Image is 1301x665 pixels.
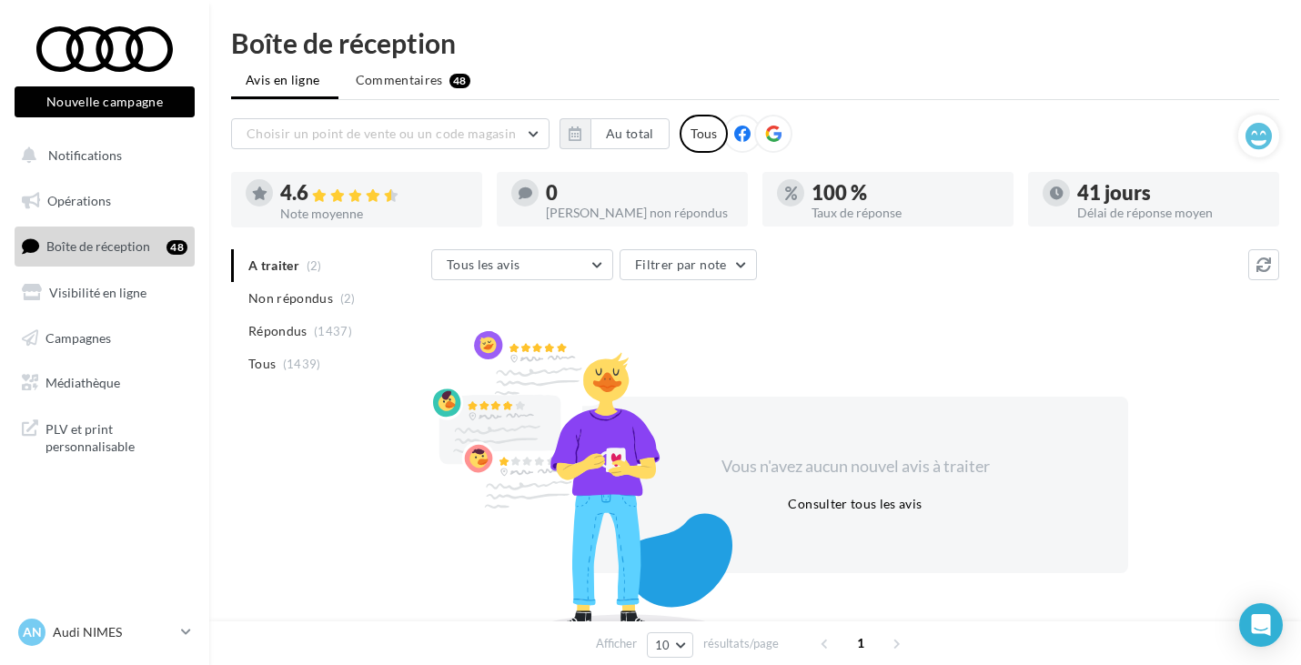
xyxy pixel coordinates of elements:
[166,240,187,255] div: 48
[15,86,195,117] button: Nouvelle campagne
[1239,603,1283,647] div: Open Intercom Messenger
[283,357,321,371] span: (1439)
[280,207,468,220] div: Note moyenne
[546,183,733,203] div: 0
[314,324,352,338] span: (1437)
[11,364,198,402] a: Médiathèque
[45,329,111,345] span: Campagnes
[247,126,516,141] span: Choisir un point de vente ou un code magasin
[248,355,276,373] span: Tous
[11,136,191,175] button: Notifications
[1077,183,1265,203] div: 41 jours
[46,238,150,254] span: Boîte de réception
[620,249,757,280] button: Filtrer par note
[11,409,198,463] a: PLV et print personnalisable
[231,29,1279,56] div: Boîte de réception
[596,635,637,652] span: Afficher
[655,638,671,652] span: 10
[590,118,670,149] button: Au total
[49,285,146,300] span: Visibilité en ligne
[47,193,111,208] span: Opérations
[812,207,999,219] div: Taux de réponse
[449,74,470,88] div: 48
[53,623,174,641] p: Audi NIMES
[431,249,613,280] button: Tous les avis
[45,417,187,456] span: PLV et print personnalisable
[11,227,198,266] a: Boîte de réception48
[231,118,550,149] button: Choisir un point de vente ou un code magasin
[356,71,443,89] span: Commentaires
[560,118,670,149] button: Au total
[647,632,693,658] button: 10
[781,493,929,515] button: Consulter tous les avis
[1077,207,1265,219] div: Délai de réponse moyen
[15,615,195,650] a: AN Audi NIMES
[45,375,120,390] span: Médiathèque
[280,183,468,204] div: 4.6
[48,147,122,163] span: Notifications
[546,207,733,219] div: [PERSON_NAME] non répondus
[846,629,875,658] span: 1
[248,289,333,307] span: Non répondus
[699,455,1012,479] div: Vous n'avez aucun nouvel avis à traiter
[340,291,356,306] span: (2)
[248,322,308,340] span: Répondus
[11,182,198,220] a: Opérations
[11,274,198,312] a: Visibilité en ligne
[680,115,728,153] div: Tous
[812,183,999,203] div: 100 %
[703,635,779,652] span: résultats/page
[11,319,198,358] a: Campagnes
[447,257,520,272] span: Tous les avis
[23,623,42,641] span: AN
